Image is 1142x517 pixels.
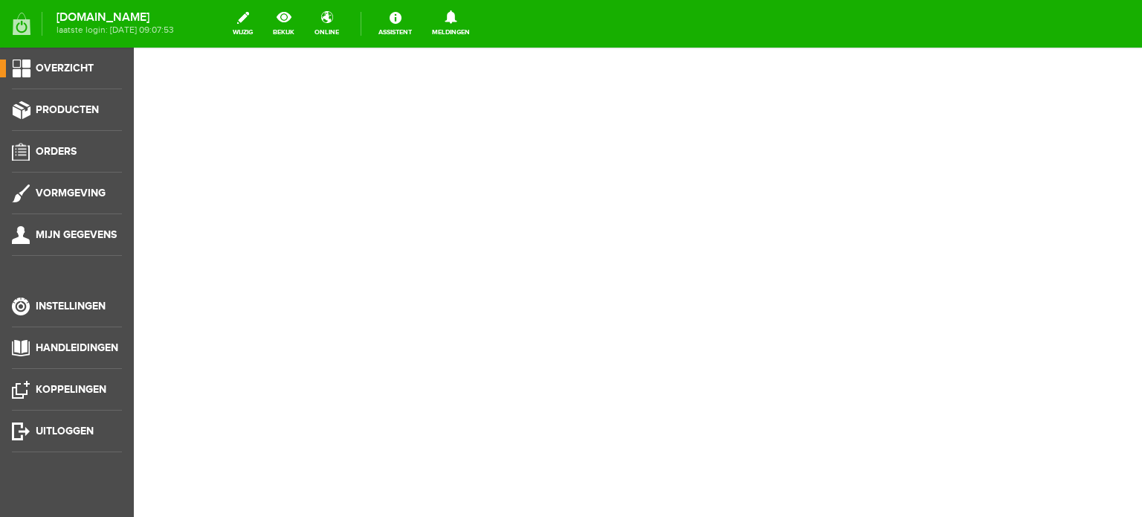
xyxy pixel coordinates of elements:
a: bekijk [264,7,303,40]
span: Orders [36,145,77,158]
a: Meldingen [423,7,479,40]
span: Handleidingen [36,341,118,354]
a: online [306,7,348,40]
span: Koppelingen [36,383,106,396]
span: Mijn gegevens [36,228,117,241]
span: Producten [36,103,99,116]
span: Uitloggen [36,425,94,437]
a: Assistent [370,7,421,40]
a: wijzig [224,7,262,40]
span: Instellingen [36,300,106,312]
span: Vormgeving [36,187,106,199]
span: Overzicht [36,62,94,74]
span: laatste login: [DATE] 09:07:53 [57,26,174,34]
strong: [DOMAIN_NAME] [57,13,174,22]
